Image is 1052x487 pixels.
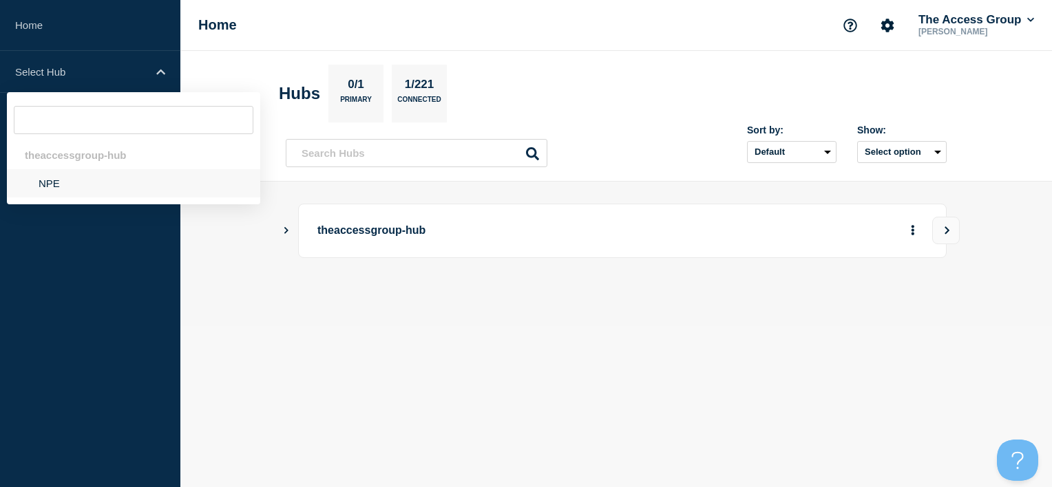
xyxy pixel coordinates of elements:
[15,66,147,78] p: Select Hub
[857,125,947,136] div: Show:
[198,17,237,33] h1: Home
[317,218,698,243] p: theaccessgroup-hub
[397,96,441,110] p: Connected
[916,13,1037,27] button: The Access Group
[997,440,1038,481] iframe: Help Scout Beacon - Open
[932,217,960,244] button: View
[857,141,947,163] button: Select option
[747,141,837,163] select: Sort by
[904,218,922,243] button: More actions
[340,96,372,110] p: Primary
[747,125,837,136] div: Sort by:
[7,169,260,197] li: NPE
[286,139,547,167] input: Search Hubs
[399,78,439,96] p: 1/221
[836,11,865,40] button: Support
[343,78,370,96] p: 0/1
[916,27,1037,36] p: [PERSON_NAME]
[873,11,902,40] button: Account settings
[7,141,260,169] div: theaccessgroup-hub
[279,84,320,103] h2: Hubs
[283,226,290,236] button: Show Connected Hubs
